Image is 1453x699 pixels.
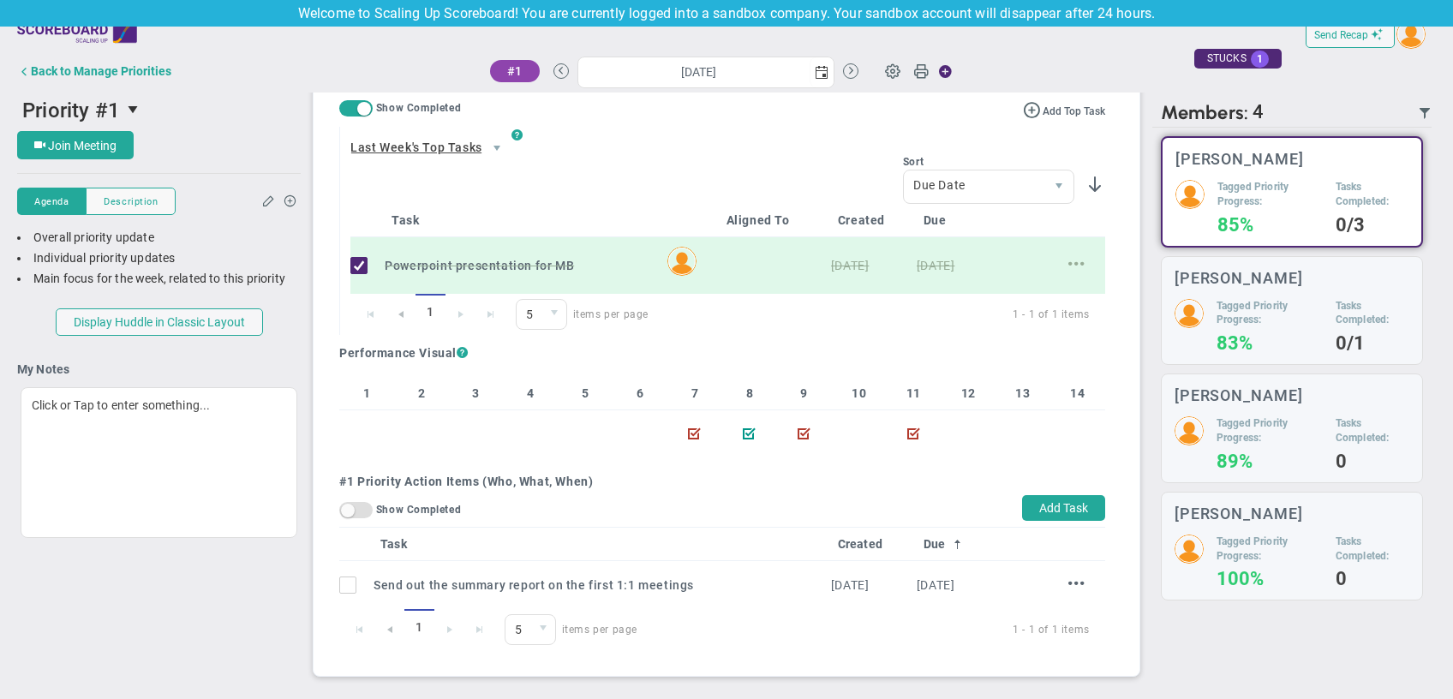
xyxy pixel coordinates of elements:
span: 1 [416,294,445,331]
h5: Tagged Priority Progress: [1217,180,1323,209]
div: Click or Tap to enter something... [21,387,297,538]
h4: 0 [1336,454,1409,469]
div: Overall priority update [17,230,301,246]
th: 11 [886,377,941,410]
span: Last Week's Top Tasks [350,139,482,157]
h5: Tasks Completed: [1336,299,1409,328]
h4: 89% [1217,454,1323,469]
th: 9 [777,377,832,410]
div: 10/23/2025 to 10/29/2025 [1050,424,1105,443]
h4: 0/1 [1336,336,1409,351]
span: items per page [516,299,649,330]
div: Sort [903,156,1074,168]
div: Back to Manage Priorities [31,64,171,78]
div: Sun Jul 20 2025 08:52:10 GMT-0500 (Central Daylight Time) [831,256,910,275]
span: 5 [517,300,541,329]
h4: Performance Visual [339,345,1105,361]
img: Faith Wipperman [667,247,697,276]
span: #1 [507,64,522,78]
div: 10/9/2025 to 10/15/2025 [941,424,996,443]
th: 3 [449,377,504,410]
h4: #1 Priority Action Items (Who, What, When) [339,474,1105,489]
th: 8 [722,377,777,410]
span: items per page [505,614,637,645]
h5: Tagged Priority Progress: [1217,416,1323,445]
img: 209932.Person.photo [1396,20,1426,49]
div: 9/11/2025 to 9/17/2025 [722,424,777,443]
th: Due [917,204,1002,237]
div: 10/2/2025 to 10/8/2025 [886,424,941,443]
button: Add Top Task [1023,100,1105,119]
span: Show Completed [376,102,461,114]
h3: [PERSON_NAME] [1175,151,1304,167]
button: Join Meeting [17,131,134,159]
span: 1 - 1 of 1 items [658,619,1090,640]
img: 209940.Person.photo [1175,535,1204,564]
div: 9/25/2025 to 10/1/2025 [832,424,887,443]
div: Individual priority updates [17,250,301,266]
span: Join Meeting [48,139,117,152]
th: Created [831,204,917,237]
h4: My Notes [17,361,301,377]
span: Send Recap [1314,29,1368,41]
span: 1 [404,609,434,646]
h5: Tagged Priority Progress: [1217,535,1323,564]
h4: 100% [1217,571,1323,587]
h5: Tasks Completed: [1336,180,1408,209]
h3: [PERSON_NAME] [1175,270,1303,286]
th: 7 [667,377,722,410]
span: 5 [505,615,530,644]
h5: Tasks Completed: [1336,535,1409,564]
h4: 0/3 [1336,218,1408,233]
span: select [120,95,149,124]
div: 8/21/2025 to 8/27/2025 [559,424,613,443]
th: 13 [996,377,1050,410]
th: 5 [559,377,613,410]
span: 1 - 1 of 1 items [669,304,1090,325]
button: Back to Manage Priorities [17,54,171,88]
button: Description [86,188,176,215]
img: scalingup-logo.svg [17,15,137,50]
span: select [482,133,511,162]
span: 0 [505,614,556,645]
span: Action Button [930,60,953,83]
span: Due Date [904,170,1044,200]
th: 12 [941,377,996,410]
th: 2 [394,377,449,410]
img: 209934.Person.photo [1175,416,1204,445]
a: Due [924,537,996,551]
span: 4 [1253,101,1264,124]
div: Thu Sep 18 2025 08:52:10 GMT-0500 (Central Daylight Time) [831,576,910,594]
a: Task [380,537,823,551]
div: 9/4/2025 to 9/10/2025 [667,424,722,443]
button: Display Huddle in Classic Layout [56,308,263,336]
h4: 83% [1217,336,1323,351]
div: 8/7/2025 to 8/13/2025 [449,424,504,443]
div: 7/31/2025 to 8/6/2025 [394,424,449,443]
span: Show Completed [376,504,461,516]
h3: [PERSON_NAME] [1175,505,1303,522]
div: 9/18/2025 to 9/24/2025 [777,424,832,443]
span: select [810,57,834,87]
div: Main focus for the week, related to this priority [17,271,301,287]
div: Send out the summary report on the first 1:1 meetings [374,576,824,594]
span: 1 [1251,51,1269,68]
a: Created [838,537,910,551]
th: Task [385,204,667,237]
div: 8/28/2025 to 9/3/2025 [613,424,667,443]
span: 0 [516,299,567,330]
img: 209933.Person.photo [1175,299,1204,328]
span: Print Huddle [913,63,929,87]
div: STUCKS [1194,49,1282,69]
h4: 85% [1217,218,1323,233]
th: 4 [504,377,559,410]
h4: 0 [1336,571,1409,587]
button: Agenda [17,188,86,215]
div: 8/14/2025 to 8/20/2025 [504,424,559,443]
button: Send Recap [1306,21,1395,48]
span: Priority #1 [22,99,120,122]
span: select [530,615,555,644]
div: 10/16/2025 to 10/22/2025 [996,424,1050,443]
span: Add Top Task [1043,105,1105,117]
th: Aligned To [720,204,831,237]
